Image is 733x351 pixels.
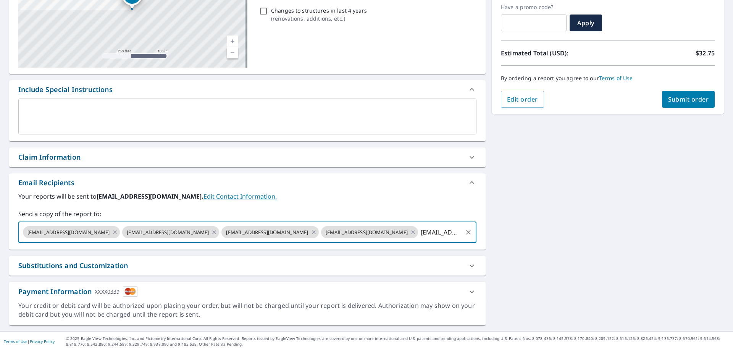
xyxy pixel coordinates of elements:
label: Have a promo code? [501,4,567,11]
img: cardImage [123,286,137,297]
p: Estimated Total (USD): [501,49,608,58]
span: [EMAIL_ADDRESS][DOMAIN_NAME] [221,229,313,236]
button: Clear [463,227,474,238]
a: Terms of Use [599,74,633,82]
div: Substitutions and Customization [9,256,486,275]
span: [EMAIL_ADDRESS][DOMAIN_NAME] [23,229,114,236]
p: Changes to structures in last 4 years [271,6,367,15]
div: Email Recipients [9,173,486,192]
div: [EMAIL_ADDRESS][DOMAIN_NAME] [23,226,120,238]
div: [EMAIL_ADDRESS][DOMAIN_NAME] [321,226,418,238]
a: Current Level 17, Zoom Out [227,47,238,58]
b: [EMAIL_ADDRESS][DOMAIN_NAME]. [97,192,203,201]
a: Privacy Policy [30,339,55,344]
button: Submit order [662,91,715,108]
div: Include Special Instructions [18,84,113,95]
div: XXXX0339 [95,286,119,297]
div: Claim Information [9,147,486,167]
div: Payment Information [18,286,137,297]
p: By ordering a report you agree to our [501,75,715,82]
p: $32.75 [696,49,715,58]
a: EditContactInfo [203,192,277,201]
div: Payment InformationXXXX0339cardImage [9,282,486,301]
a: Current Level 17, Zoom In [227,36,238,47]
label: Your reports will be sent to [18,192,476,201]
span: [EMAIL_ADDRESS][DOMAIN_NAME] [321,229,412,236]
div: [EMAIL_ADDRESS][DOMAIN_NAME] [122,226,219,238]
a: Terms of Use [4,339,27,344]
div: Claim Information [18,152,81,162]
button: Apply [570,15,602,31]
div: Your credit or debit card will be authorized upon placing your order, but will not be charged unt... [18,301,476,319]
span: Apply [576,19,596,27]
div: [EMAIL_ADDRESS][DOMAIN_NAME] [221,226,318,238]
button: Edit order [501,91,544,108]
div: Include Special Instructions [9,80,486,99]
span: Edit order [507,95,538,104]
div: Email Recipients [18,178,74,188]
div: Substitutions and Customization [18,260,128,271]
span: [EMAIL_ADDRESS][DOMAIN_NAME] [122,229,213,236]
p: ( renovations, additions, etc. ) [271,15,367,23]
p: © 2025 Eagle View Technologies, Inc. and Pictometry International Corp. All Rights Reserved. Repo... [66,336,729,347]
p: | [4,339,55,344]
span: Submit order [668,95,709,104]
label: Send a copy of the report to: [18,209,476,218]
